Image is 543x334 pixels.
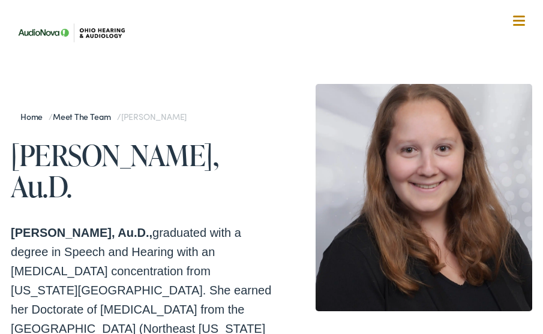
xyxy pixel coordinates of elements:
a: Home [20,110,49,122]
a: Meet the Team [53,110,117,122]
strong: [PERSON_NAME], Au.D., [11,226,152,239]
h1: [PERSON_NAME], Au.D. [11,139,271,203]
span: / / [20,110,187,122]
a: What We Offer [20,48,532,85]
img: Carly Wohlfeiler doctor of audiology in Lyndhurst, Ohio. [316,84,532,311]
span: [PERSON_NAME] [121,110,187,122]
